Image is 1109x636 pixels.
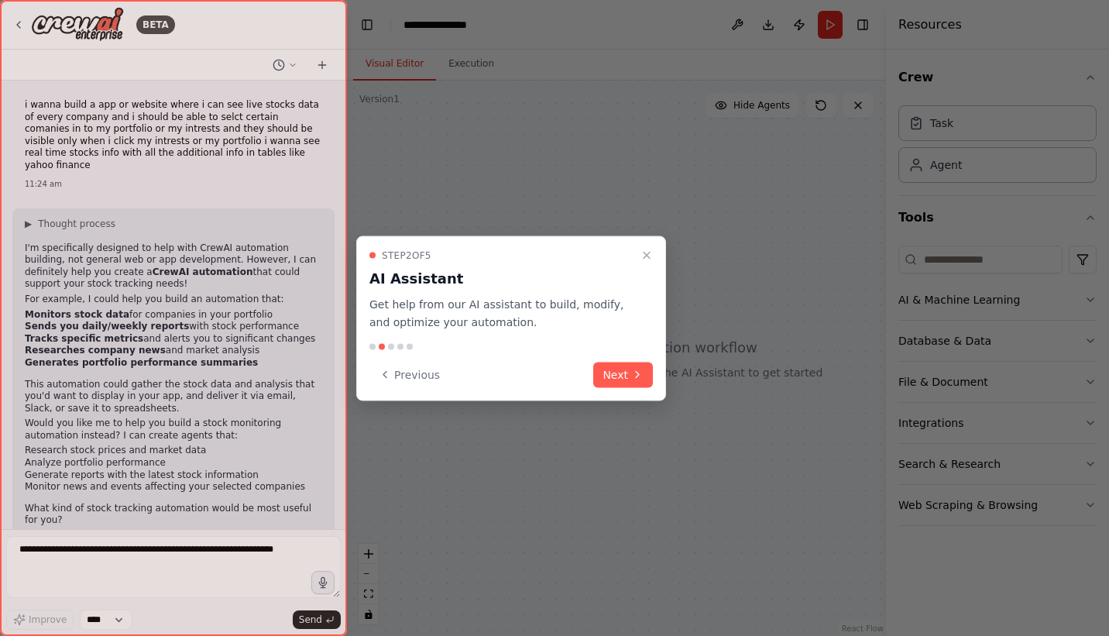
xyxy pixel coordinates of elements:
button: Hide left sidebar [356,14,378,36]
button: Close walkthrough [637,246,656,265]
button: Previous [369,362,449,387]
h3: AI Assistant [369,268,634,290]
button: Next [593,362,653,387]
p: Get help from our AI assistant to build, modify, and optimize your automation. [369,296,634,332]
span: Step 2 of 5 [382,249,431,262]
